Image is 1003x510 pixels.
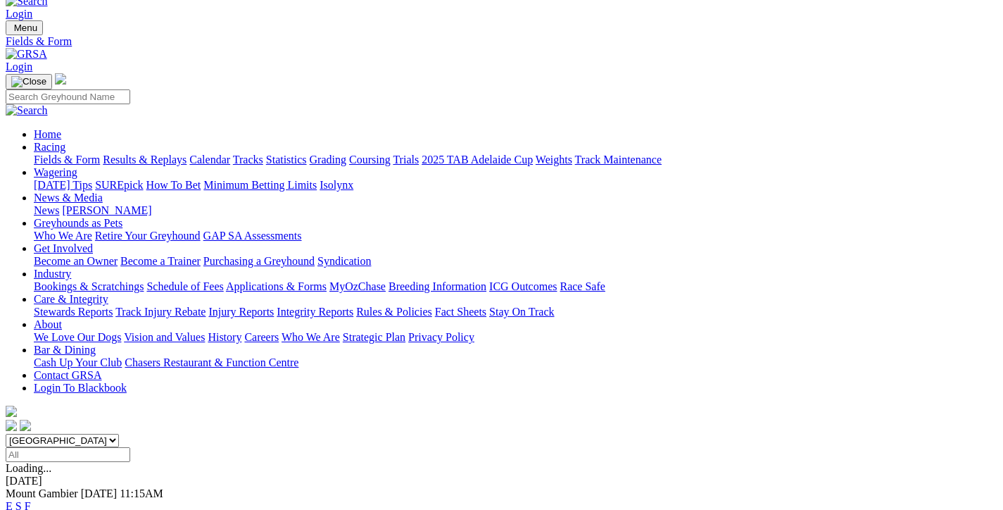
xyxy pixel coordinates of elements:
[393,154,419,166] a: Trials
[6,48,47,61] img: GRSA
[34,306,997,318] div: Care & Integrity
[95,179,143,191] a: SUREpick
[244,331,279,343] a: Careers
[208,306,274,318] a: Injury Reports
[277,306,353,318] a: Integrity Reports
[95,230,201,242] a: Retire Your Greyhound
[146,280,223,292] a: Schedule of Fees
[575,154,662,166] a: Track Maintenance
[34,230,997,242] div: Greyhounds as Pets
[34,331,997,344] div: About
[189,154,230,166] a: Calendar
[34,204,59,216] a: News
[34,356,997,369] div: Bar & Dining
[6,20,43,35] button: Toggle navigation
[34,179,92,191] a: [DATE] Tips
[34,255,118,267] a: Become an Owner
[489,280,557,292] a: ICG Outcomes
[20,420,31,431] img: twitter.svg
[6,406,17,417] img: logo-grsa-white.png
[14,23,37,33] span: Menu
[34,280,997,293] div: Industry
[489,306,554,318] a: Stay On Track
[536,154,572,166] a: Weights
[389,280,486,292] a: Breeding Information
[34,166,77,178] a: Wagering
[34,306,113,318] a: Stewards Reports
[115,306,206,318] a: Track Injury Rebate
[6,447,130,462] input: Select date
[6,61,32,73] a: Login
[233,154,263,166] a: Tracks
[6,462,51,474] span: Loading...
[6,104,48,117] img: Search
[435,306,486,318] a: Fact Sheets
[34,318,62,330] a: About
[317,255,371,267] a: Syndication
[349,154,391,166] a: Coursing
[208,331,241,343] a: History
[226,280,327,292] a: Applications & Forms
[34,280,144,292] a: Bookings & Scratchings
[34,242,93,254] a: Get Involved
[81,487,118,499] span: [DATE]
[203,230,302,242] a: GAP SA Assessments
[34,255,997,268] div: Get Involved
[34,217,122,229] a: Greyhounds as Pets
[34,293,108,305] a: Care & Integrity
[282,331,340,343] a: Who We Are
[34,356,122,368] a: Cash Up Your Club
[34,331,121,343] a: We Love Our Dogs
[55,73,66,85] img: logo-grsa-white.png
[6,35,997,48] a: Fields & Form
[266,154,307,166] a: Statistics
[34,268,71,280] a: Industry
[120,255,201,267] a: Become a Trainer
[422,154,533,166] a: 2025 TAB Adelaide Cup
[34,141,65,153] a: Racing
[320,179,353,191] a: Isolynx
[34,344,96,356] a: Bar & Dining
[34,154,997,166] div: Racing
[6,8,32,20] a: Login
[356,306,432,318] a: Rules & Policies
[34,179,997,192] div: Wagering
[329,280,386,292] a: MyOzChase
[34,154,100,166] a: Fields & Form
[120,487,163,499] span: 11:15AM
[6,89,130,104] input: Search
[34,192,103,204] a: News & Media
[124,331,205,343] a: Vision and Values
[6,487,78,499] span: Mount Gambier
[146,179,201,191] a: How To Bet
[203,179,317,191] a: Minimum Betting Limits
[103,154,187,166] a: Results & Replays
[6,420,17,431] img: facebook.svg
[34,382,127,394] a: Login To Blackbook
[11,76,46,87] img: Close
[203,255,315,267] a: Purchasing a Greyhound
[62,204,151,216] a: [PERSON_NAME]
[560,280,605,292] a: Race Safe
[34,369,101,381] a: Contact GRSA
[310,154,346,166] a: Grading
[34,230,92,242] a: Who We Are
[6,74,52,89] button: Toggle navigation
[125,356,298,368] a: Chasers Restaurant & Function Centre
[6,475,997,487] div: [DATE]
[34,128,61,140] a: Home
[343,331,405,343] a: Strategic Plan
[34,204,997,217] div: News & Media
[408,331,474,343] a: Privacy Policy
